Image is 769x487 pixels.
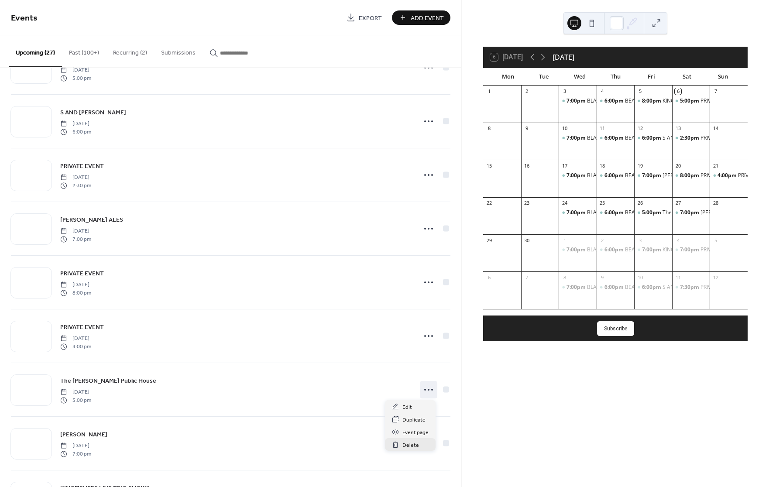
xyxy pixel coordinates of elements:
button: Submissions [154,35,203,66]
div: 24 [561,200,568,206]
div: S AND L ABBOTSFORD [634,284,672,291]
span: 2:30 pm [60,182,91,189]
div: 7 [712,88,719,95]
div: BEATNIKS [625,209,649,216]
div: 7 [524,274,530,281]
div: KINGFISHERS LIVE TRIO SHOW!! [663,97,738,105]
div: [PERSON_NAME] ALES [663,172,717,179]
div: BEATNIKS [625,172,649,179]
div: 19 [637,162,643,169]
span: 7:00pm [680,246,700,254]
span: [DATE] [60,388,91,396]
div: Sun [705,68,741,86]
div: MOODY ALES [634,172,672,179]
div: 5 [637,88,643,95]
div: 10 [637,274,643,281]
div: 8 [486,125,492,132]
div: BLACKSMITH LATIMER VILLAGE [559,172,597,179]
div: PRIVATE EVENT [700,246,738,254]
span: 8:00pm [642,97,663,105]
span: S AND [PERSON_NAME] [60,108,126,117]
div: 26 [637,200,643,206]
div: 27 [675,200,681,206]
div: 3 [637,237,643,243]
div: PRIVATE EVENT [672,134,710,142]
div: [PERSON_NAME] [700,209,742,216]
button: Subscribe [597,321,634,336]
span: 6:00pm [604,246,625,254]
div: 21 [712,162,719,169]
span: [DATE] [60,227,91,235]
div: 2 [524,88,530,95]
div: 1 [561,237,568,243]
div: BLACKSMITH [PERSON_NAME] VILLAGE [587,172,683,179]
div: KINGFISHERS LIVE TRIO SHOW!! [634,246,672,254]
div: BEATNIKS [597,209,635,216]
span: Event page [402,428,429,437]
button: Add Event [392,10,450,25]
span: Export [359,14,382,23]
div: S AND [PERSON_NAME] [663,134,721,142]
div: PRIVATE EVENT [700,172,738,179]
span: 7:00pm [566,172,587,179]
div: 10 [561,125,568,132]
div: 15 [486,162,492,169]
div: 17 [561,162,568,169]
button: Past (100+) [62,35,106,66]
div: The Henry Public House [634,209,672,216]
span: 5:00 pm [60,396,91,404]
div: BEATNIKS [597,97,635,105]
div: 9 [599,274,606,281]
span: Add Event [411,14,444,23]
div: Sat [669,68,705,86]
div: BEATNIKS [597,172,635,179]
span: 6:00pm [604,172,625,179]
div: Wed [562,68,597,86]
div: PRIVATE EVENT [672,172,710,179]
div: BEATNIKS [597,134,635,142]
div: 28 [712,200,719,206]
div: PRIVATE EVENT [700,134,738,142]
span: 5:00pm [680,97,700,105]
div: PRIVATE EVENT [710,172,748,179]
span: 6:00 pm [60,128,91,136]
span: 6:00pm [604,134,625,142]
div: KINGFISHERS LIVE TRIO SHOW!! [663,246,738,254]
div: PRIVATE EVENT [672,97,710,105]
div: 1 [486,88,492,95]
div: BLACKSMITH LATIMER VILLAGE [559,209,597,216]
span: 7:00 pm [60,450,91,458]
span: [DATE] [60,120,91,128]
a: S AND [PERSON_NAME] [60,107,126,117]
div: 11 [599,125,606,132]
div: 25 [599,200,606,206]
span: 7:30pm [680,284,700,291]
div: 6 [675,88,681,95]
span: 7:00pm [566,246,587,254]
span: [DATE] [60,66,91,74]
div: S AND L ABBOTSFORD [663,284,718,291]
div: BEATNIKS [597,246,635,254]
div: 18 [599,162,606,169]
span: 5:00 pm [60,74,91,82]
div: 13 [675,125,681,132]
div: BLACKSMITH LATIMER VILLAGE [559,246,597,254]
div: BLACKSMITH LATIMER VILLAGE [559,284,597,291]
div: BLACKSMITH LATIMER VILLAGE [559,134,597,142]
div: PRIVATE EVENT [672,284,710,291]
span: 6:00pm [604,284,625,291]
div: BEATNIKS [625,97,649,105]
span: 2:30pm [680,134,700,142]
div: S AND L LANGLEY [634,134,672,142]
div: 3 [561,88,568,95]
div: Fri [633,68,669,86]
span: [PERSON_NAME] [60,430,107,439]
div: 9 [524,125,530,132]
div: 5 [712,237,719,243]
div: KINGFISHERS LIVE TRIO SHOW!! [634,97,672,105]
a: PRIVATE EVENT [60,268,104,278]
div: 12 [712,274,719,281]
div: 23 [524,200,530,206]
span: 7:00pm [642,246,663,254]
a: Export [340,10,388,25]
